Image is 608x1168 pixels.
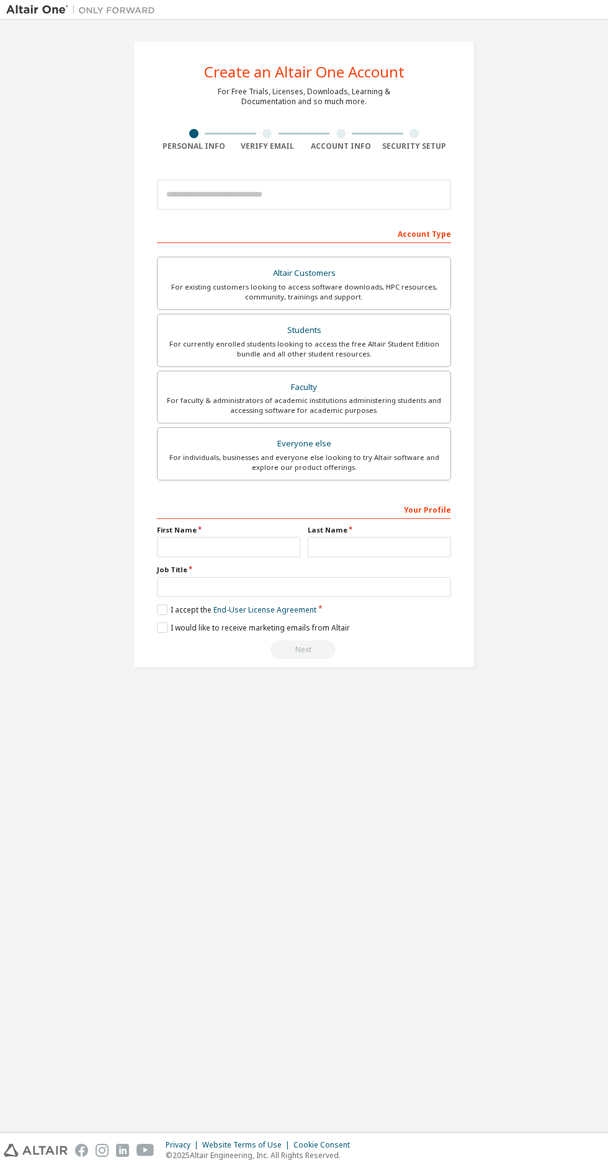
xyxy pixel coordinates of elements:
div: Students [165,322,443,339]
div: For individuals, businesses and everyone else looking to try Altair software and explore our prod... [165,453,443,472]
img: altair_logo.svg [4,1144,68,1157]
div: Website Terms of Use [202,1140,293,1150]
div: Account Type [157,223,451,243]
label: Last Name [308,525,451,535]
a: End-User License Agreement [213,604,316,615]
div: Read and acccept EULA to continue [157,640,451,659]
div: Everyone else [165,435,443,453]
div: For Free Trials, Licenses, Downloads, Learning & Documentation and so much more. [218,87,390,107]
div: Faculty [165,379,443,396]
img: facebook.svg [75,1144,88,1157]
div: Account Info [304,141,378,151]
div: Altair Customers [165,265,443,282]
img: linkedin.svg [116,1144,129,1157]
label: First Name [157,525,300,535]
img: instagram.svg [96,1144,109,1157]
div: For existing customers looking to access software downloads, HPC resources, community, trainings ... [165,282,443,302]
div: For currently enrolled students looking to access the free Altair Student Edition bundle and all ... [165,339,443,359]
div: For faculty & administrators of academic institutions administering students and accessing softwa... [165,396,443,415]
label: Job Title [157,565,451,575]
p: © 2025 Altair Engineering, Inc. All Rights Reserved. [166,1150,357,1161]
label: I would like to receive marketing emails from Altair [157,622,350,633]
div: Your Profile [157,499,451,519]
div: Privacy [166,1140,202,1150]
div: Create an Altair One Account [204,64,405,79]
img: Altair One [6,4,161,16]
label: I accept the [157,604,316,615]
div: Verify Email [231,141,305,151]
img: youtube.svg [136,1144,154,1157]
div: Cookie Consent [293,1140,357,1150]
div: Personal Info [157,141,231,151]
div: Security Setup [378,141,452,151]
